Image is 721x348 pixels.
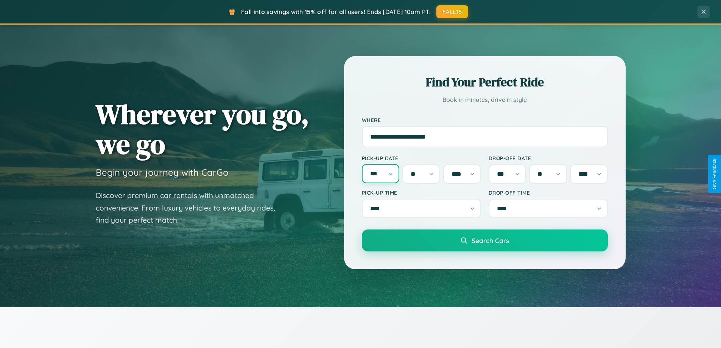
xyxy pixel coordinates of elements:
[241,8,431,16] span: Fall into savings with 15% off for all users! Ends [DATE] 10am PT.
[712,159,717,189] div: Give Feedback
[362,94,608,105] p: Book in minutes, drive in style
[489,155,608,161] label: Drop-off Date
[472,236,509,245] span: Search Cars
[96,99,309,159] h1: Wherever you go, we go
[362,74,608,91] h2: Find Your Perfect Ride
[96,189,285,226] p: Discover premium car rentals with unmatched convenience. From luxury vehicles to everyday rides, ...
[436,5,468,18] button: FALL15
[362,189,481,196] label: Pick-up Time
[96,167,229,178] h3: Begin your journey with CarGo
[489,189,608,196] label: Drop-off Time
[362,155,481,161] label: Pick-up Date
[362,229,608,251] button: Search Cars
[362,117,608,123] label: Where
